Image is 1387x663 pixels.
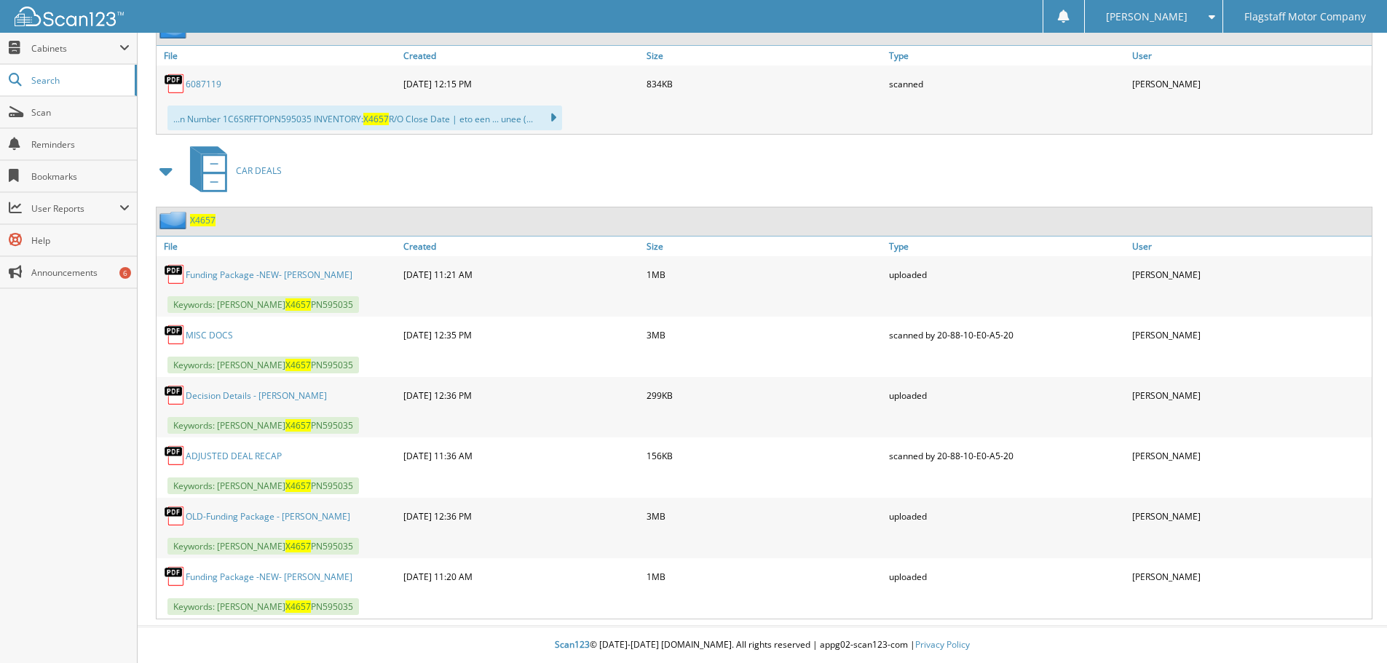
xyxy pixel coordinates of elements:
a: CAR DEALS [181,142,282,199]
div: 156KB [643,441,886,470]
div: scanned [885,69,1129,98]
div: [DATE] 11:36 AM [400,441,643,470]
span: Keywords: [PERSON_NAME] PN595035 [167,417,359,434]
div: 299KB [643,381,886,410]
a: Privacy Policy [915,638,970,651]
img: PDF.png [164,263,186,285]
span: Flagstaff Motor Company [1244,12,1366,21]
div: 6 [119,267,131,279]
div: [DATE] 12:35 PM [400,320,643,349]
div: 1MB [643,260,886,289]
a: User [1129,46,1372,65]
div: [PERSON_NAME] [1129,562,1372,591]
span: Announcements [31,266,130,279]
span: X4657 [285,540,311,552]
span: [PERSON_NAME] [1106,12,1188,21]
div: uploaded [885,501,1129,531]
span: Keywords: [PERSON_NAME] PN595035 [167,296,359,313]
iframe: Chat Widget [1314,593,1387,663]
img: scan123-logo-white.svg [15,7,124,26]
div: [PERSON_NAME] [1129,441,1372,470]
div: [DATE] 11:20 AM [400,562,643,591]
div: © [DATE]-[DATE] [DOMAIN_NAME]. All rights reserved | appg02-scan123-com | [138,627,1387,663]
div: [PERSON_NAME] [1129,320,1372,349]
a: Funding Package -NEW- [PERSON_NAME] [186,571,352,583]
a: OLD-Funding Package - [PERSON_NAME] [186,510,350,523]
span: Reminders [31,138,130,151]
span: X4657 [285,298,311,311]
a: ADJUSTED DEAL RECAP [186,450,282,462]
span: Keywords: [PERSON_NAME] PN595035 [167,477,359,494]
span: Scan123 [555,638,590,651]
span: Cabinets [31,42,119,55]
a: MISC DOCS [186,329,233,341]
span: Keywords: [PERSON_NAME] PN595035 [167,357,359,373]
span: Bookmarks [31,170,130,183]
span: X4657 [285,419,311,432]
div: 1MB [643,562,886,591]
span: CAR DEALS [236,164,282,177]
span: Keywords: [PERSON_NAME] PN595035 [167,538,359,555]
a: X4657 [190,214,216,226]
a: File [157,46,400,65]
img: PDF.png [164,73,186,95]
span: X4657 [285,359,311,371]
img: PDF.png [164,324,186,346]
div: uploaded [885,381,1129,410]
span: Search [31,74,127,87]
a: Size [643,46,886,65]
div: [DATE] 11:21 AM [400,260,643,289]
a: File [157,237,400,256]
div: uploaded [885,562,1129,591]
div: uploaded [885,260,1129,289]
span: X4657 [285,600,311,613]
div: [DATE] 12:36 PM [400,501,643,531]
a: Created [400,237,643,256]
span: Help [31,234,130,247]
div: [PERSON_NAME] [1129,69,1372,98]
a: Created [400,46,643,65]
img: folder2.png [159,211,190,229]
div: [PERSON_NAME] [1129,260,1372,289]
div: [DATE] 12:36 PM [400,381,643,410]
a: Type [885,237,1129,256]
div: 3MB [643,501,886,531]
div: [PERSON_NAME] [1129,501,1372,531]
span: User Reports [31,202,119,215]
div: scanned by 20-88-10-E0-A5-20 [885,320,1129,349]
a: Type [885,46,1129,65]
div: 834KB [643,69,886,98]
span: Keywords: [PERSON_NAME] PN595035 [167,598,359,615]
span: Scan [31,106,130,119]
img: PDF.png [164,505,186,527]
span: X4657 [363,113,389,125]
img: PDF.png [164,565,186,587]
a: Size [643,237,886,256]
div: [DATE] 12:15 PM [400,69,643,98]
img: PDF.png [164,445,186,467]
a: User [1129,237,1372,256]
a: 6087119 [186,78,221,90]
a: Decision Details - [PERSON_NAME] [186,389,327,402]
div: scanned by 20-88-10-E0-A5-20 [885,441,1129,470]
div: [PERSON_NAME] [1129,381,1372,410]
div: 3MB [643,320,886,349]
a: Funding Package -NEW- [PERSON_NAME] [186,269,352,281]
span: X4657 [285,480,311,492]
img: PDF.png [164,384,186,406]
div: ...n Number 1C6SRFFTOPN595035 INVENTORY: R/O Close Date | eto een ... unee (... [167,106,562,130]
